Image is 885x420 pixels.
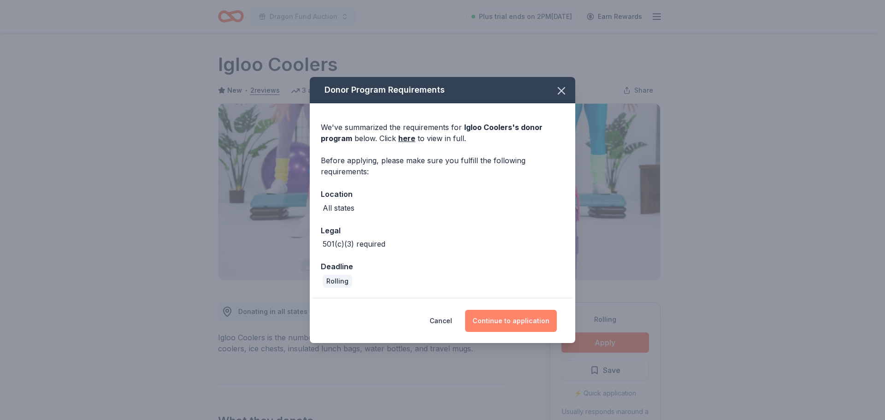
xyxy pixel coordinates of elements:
button: Continue to application [465,310,557,332]
div: Before applying, please make sure you fulfill the following requirements: [321,155,564,177]
div: Deadline [321,260,564,272]
div: Location [321,188,564,200]
div: Legal [321,225,564,237]
button: Cancel [430,310,452,332]
div: We've summarized the requirements for below. Click to view in full. [321,122,564,144]
div: Rolling [323,275,352,288]
a: here [398,133,415,144]
div: All states [323,202,354,213]
div: Donor Program Requirements [310,77,575,103]
div: 501(c)(3) required [323,238,385,249]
